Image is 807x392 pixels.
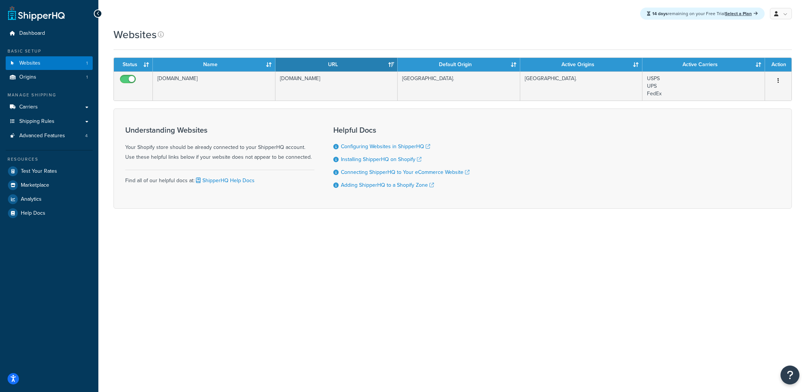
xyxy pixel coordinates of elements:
[642,71,765,101] td: USPS UPS FedEx
[6,206,93,220] a: Help Docs
[8,6,65,21] a: ShipperHQ Home
[86,60,88,67] span: 1
[6,115,93,129] a: Shipping Rules
[6,164,93,178] a: Test Your Rates
[6,129,93,143] a: Advanced Features 4
[520,58,643,71] th: Active Origins: activate to sort column ascending
[19,60,40,67] span: Websites
[781,366,799,384] button: Open Resource Center
[341,155,421,163] a: Installing ShipperHQ on Shopify
[642,58,765,71] th: Active Carriers: activate to sort column ascending
[19,104,38,110] span: Carriers
[6,129,93,143] li: Advanced Features
[341,143,430,150] a: Configuring Websites in ShipperHQ
[275,58,398,71] th: URL: activate to sort column ascending
[19,133,65,139] span: Advanced Features
[21,182,49,189] span: Marketplace
[21,168,57,175] span: Test Your Rates
[640,8,765,20] div: remaining on your Free Trial
[520,71,643,101] td: [GEOGRAPHIC_DATA].
[85,133,88,139] span: 4
[21,196,42,203] span: Analytics
[6,56,93,70] li: Websites
[725,10,758,17] a: Select a Plan
[6,92,93,98] div: Manage Shipping
[398,58,520,71] th: Default Origin: activate to sort column ascending
[125,126,314,162] div: Your Shopify store should be already connected to your ShipperHQ account. Use these helpful links...
[6,48,93,54] div: Basic Setup
[398,71,520,101] td: [GEOGRAPHIC_DATA].
[114,27,157,42] h1: Websites
[333,126,470,134] h3: Helpful Docs
[275,71,398,101] td: [DOMAIN_NAME]
[6,100,93,114] a: Carriers
[765,58,791,71] th: Action
[341,168,470,176] a: Connecting ShipperHQ to Your eCommerce Website
[153,71,275,101] td: [DOMAIN_NAME]
[19,30,45,37] span: Dashboard
[125,170,314,186] div: Find all of our helpful docs at:
[6,192,93,206] a: Analytics
[652,10,668,17] strong: 14 days
[86,74,88,81] span: 1
[19,118,54,125] span: Shipping Rules
[114,58,153,71] th: Status: activate to sort column ascending
[6,26,93,40] a: Dashboard
[6,70,93,84] li: Origins
[6,56,93,70] a: Websites 1
[6,156,93,163] div: Resources
[21,210,45,217] span: Help Docs
[153,58,275,71] th: Name: activate to sort column ascending
[194,177,255,184] a: ShipperHQ Help Docs
[19,74,36,81] span: Origins
[125,126,314,134] h3: Understanding Websites
[6,70,93,84] a: Origins 1
[6,178,93,192] a: Marketplace
[341,181,434,189] a: Adding ShipperHQ to a Shopify Zone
